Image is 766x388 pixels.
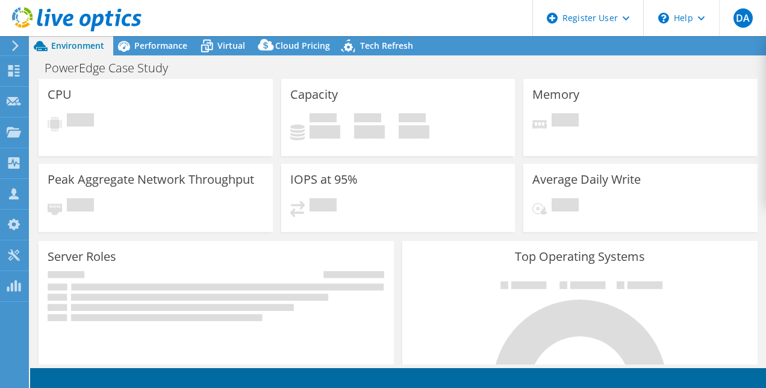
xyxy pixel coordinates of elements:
span: Performance [134,40,187,51]
span: Environment [51,40,104,51]
span: Tech Refresh [360,40,413,51]
span: Pending [67,198,94,214]
span: Pending [67,113,94,130]
h4: 0 GiB [354,125,385,139]
span: Pending [310,198,337,214]
h3: Capacity [290,88,338,101]
h3: CPU [48,88,72,101]
svg: \n [658,13,669,23]
h3: IOPS at 95% [290,173,358,186]
span: Total [399,113,426,125]
h3: Average Daily Write [532,173,641,186]
span: Used [310,113,337,125]
span: Pending [552,198,579,214]
h3: Peak Aggregate Network Throughput [48,173,254,186]
span: DA [733,8,753,28]
h3: Top Operating Systems [411,250,749,263]
span: Free [354,113,381,125]
h4: 0 GiB [310,125,340,139]
span: Virtual [217,40,245,51]
h4: 0 GiB [399,125,429,139]
span: Pending [552,113,579,130]
span: Cloud Pricing [275,40,330,51]
h3: Server Roles [48,250,116,263]
h1: PowerEdge Case Study [39,61,187,75]
h3: Memory [532,88,579,101]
